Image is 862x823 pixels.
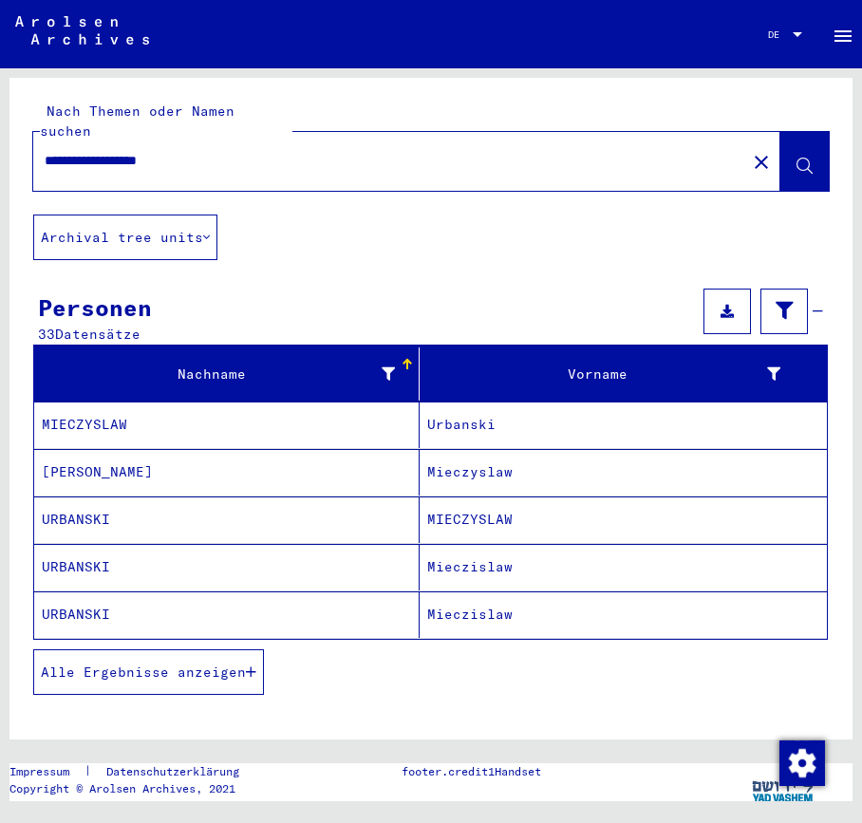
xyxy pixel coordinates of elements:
div: Vorname [427,365,780,384]
img: yv_logo.png [748,763,819,811]
mat-icon: Side nav toggle icon [832,25,854,47]
mat-cell: Mieczyslaw [420,449,827,496]
a: Datenschutzerklärung [91,763,262,780]
button: Archival tree units [33,215,217,260]
img: Arolsen_neg.svg [15,16,149,45]
span: 33 [38,326,55,343]
mat-cell: URBANSKI [34,544,420,590]
mat-icon: close [750,151,773,174]
span: DE [768,29,789,40]
mat-header-cell: Vorname [420,347,827,401]
div: Nachname [42,365,395,384]
span: Alle Ergebnisse anzeigen [41,664,246,681]
button: Clear [742,142,780,180]
mat-cell: [PERSON_NAME] [34,449,420,496]
div: Nachname [42,359,419,389]
mat-label: Nach Themen oder Namen suchen [40,103,234,140]
span: Datensätze [55,326,141,343]
mat-cell: Mieczislaw [420,591,827,638]
div: Zustimmung ändern [778,739,824,785]
mat-cell: URBANSKI [34,496,420,543]
mat-header-cell: Nachname [34,347,420,401]
mat-cell: URBANSKI [34,591,420,638]
img: Zustimmung ändern [779,740,825,786]
mat-cell: MIECZYSLAW [34,402,420,448]
div: Vorname [427,359,804,389]
mat-cell: Urbanski [420,402,827,448]
p: footer.credit1Handset [402,763,541,780]
div: | [9,763,262,780]
mat-cell: MIECZYSLAW [420,496,827,543]
p: Copyright © Arolsen Archives, 2021 [9,780,262,797]
button: Toggle sidenav [824,15,862,53]
mat-cell: Mieczislaw [420,544,827,590]
button: Alle Ergebnisse anzeigen [33,649,264,695]
a: Impressum [9,763,84,780]
div: Personen [38,290,152,325]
